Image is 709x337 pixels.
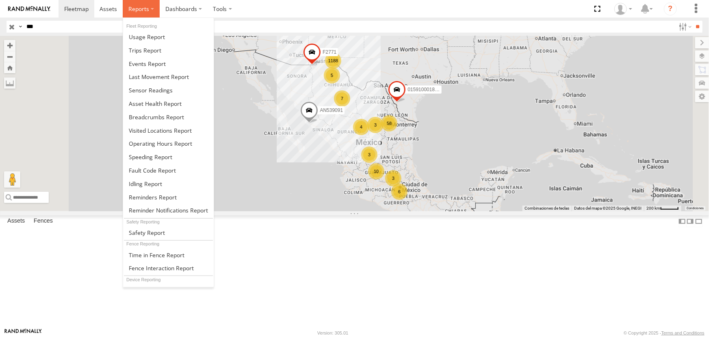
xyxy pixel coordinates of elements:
[123,204,214,217] a: Service Reminder Notifications Report
[17,21,24,33] label: Search Query
[408,87,448,92] span: 015910001811580
[361,147,377,163] div: 3
[664,2,677,15] i: ?
[624,330,705,335] div: © Copyright 2025 -
[391,184,408,200] div: 6
[8,6,50,12] img: rand-logo.svg
[324,67,340,83] div: 5
[381,115,397,131] div: 58
[123,190,214,204] a: Reminders Report
[123,124,214,137] a: Visited Locations Report
[123,44,214,57] a: Trips Report
[4,51,15,62] button: Zoom out
[687,206,704,210] a: Condiciones
[123,177,214,190] a: Idling Report
[661,330,705,335] a: Terms and Conditions
[123,164,214,177] a: Fault Code Report
[4,77,15,89] label: Measure
[385,170,401,186] div: 3
[4,62,15,73] button: Zoom Home
[123,83,214,97] a: Sensor Readings
[123,150,214,164] a: Fleet Speed Report
[123,110,214,124] a: Breadcrumbs Report
[123,57,214,70] a: Full Events Report
[574,206,642,210] span: Datos del mapa ©2025 Google, INEGI
[4,40,15,51] button: Zoom in
[695,215,703,227] label: Hide Summary Table
[678,215,686,227] label: Dock Summary Table to the Left
[325,53,341,69] div: 1188
[323,49,336,55] span: F2771
[123,248,214,262] a: Time in Fences Report
[123,261,214,275] a: Fence Interaction Report
[123,137,214,150] a: Asset Operating Hours Report
[368,163,384,179] div: 10
[686,215,694,227] label: Dock Summary Table to the Right
[320,107,343,113] span: AN539091
[611,3,635,15] div: Miguel Sotelo
[3,216,29,227] label: Assets
[4,171,20,188] button: Arrastra el hombrecito naranja al mapa para abrir Street View
[644,206,681,211] button: Escala del mapa: 200 km por 42 píxeles
[334,90,350,107] div: 7
[676,21,693,33] label: Search Filter Options
[525,206,569,211] button: Combinaciones de teclas
[123,70,214,83] a: Last Movement Report
[367,117,384,133] div: 3
[695,91,709,102] label: Map Settings
[123,97,214,110] a: Asset Health Report
[123,284,214,297] a: Device Health Report
[4,329,42,337] a: Visit our Website
[123,226,214,239] a: Safety Report
[646,206,660,210] span: 200 km
[30,216,57,227] label: Fences
[317,330,348,335] div: Version: 305.01
[353,119,369,135] div: 4
[123,30,214,44] a: Usage Report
